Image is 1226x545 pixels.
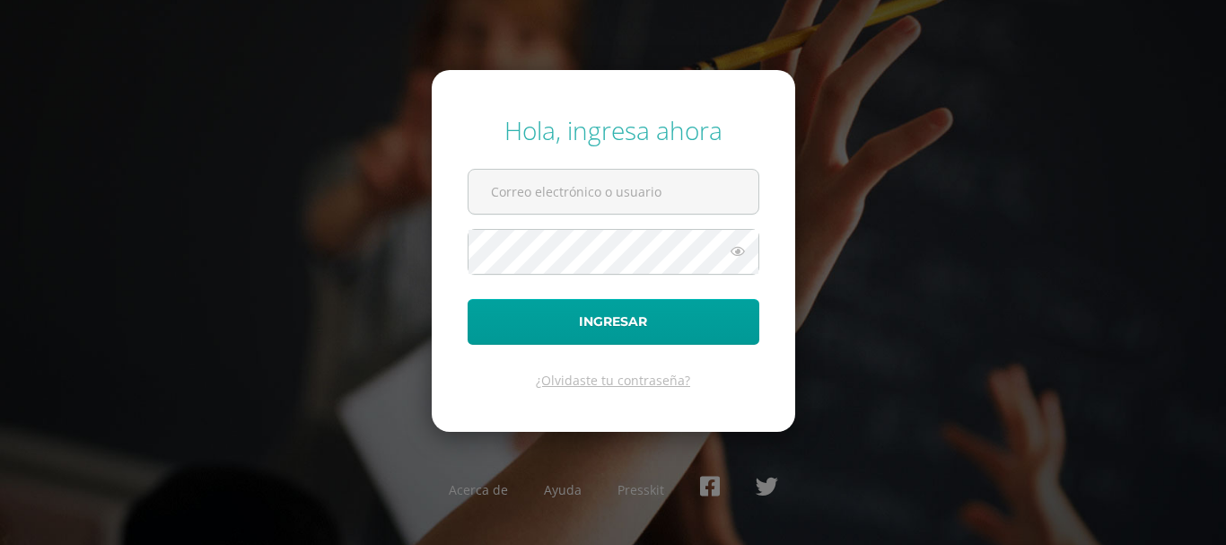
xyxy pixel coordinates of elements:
[536,372,690,389] a: ¿Olvidaste tu contraseña?
[544,481,582,498] a: Ayuda
[469,170,758,214] input: Correo electrónico o usuario
[468,299,759,345] button: Ingresar
[617,481,664,498] a: Presskit
[449,481,508,498] a: Acerca de
[468,113,759,147] div: Hola, ingresa ahora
